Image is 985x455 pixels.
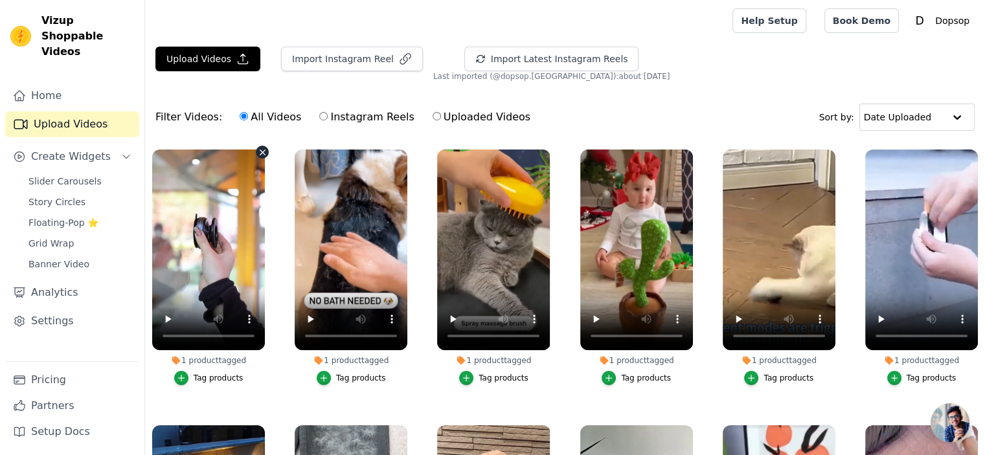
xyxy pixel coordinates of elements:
[28,195,85,208] span: Story Circles
[824,8,899,33] a: Book Demo
[602,371,671,385] button: Tag products
[319,112,328,120] input: Instagram Reels
[907,373,957,383] div: Tag products
[194,373,243,383] div: Tag products
[5,111,139,137] a: Upload Videos
[28,175,102,188] span: Slider Carousels
[239,109,302,126] label: All Videos
[319,109,414,126] label: Instagram Reels
[5,367,139,393] a: Pricing
[152,355,265,366] div: 1 product tagged
[21,193,139,211] a: Story Circles
[5,83,139,109] a: Home
[21,172,139,190] a: Slider Carousels
[28,237,74,250] span: Grid Wrap
[459,371,528,385] button: Tag products
[433,71,670,82] span: Last imported (@ dopsop.[GEOGRAPHIC_DATA] ): about [DATE]
[28,258,89,271] span: Banner Video
[10,26,31,47] img: Vizup
[432,109,531,126] label: Uploaded Videos
[336,373,386,383] div: Tag products
[28,216,98,229] span: Floating-Pop ⭐
[865,355,978,366] div: 1 product tagged
[744,371,813,385] button: Tag products
[295,355,407,366] div: 1 product tagged
[155,102,538,132] div: Filter Videos:
[317,371,386,385] button: Tag products
[281,47,423,71] button: Import Instagram Reel
[819,104,975,131] div: Sort by:
[41,13,134,60] span: Vizup Shoppable Videos
[909,9,975,32] button: D Dopsop
[732,8,806,33] a: Help Setup
[930,9,975,32] p: Dopsop
[5,419,139,445] a: Setup Docs
[256,146,269,159] button: Video Delete
[5,280,139,305] a: Analytics
[621,373,671,383] div: Tag products
[887,371,957,385] button: Tag products
[5,308,139,334] a: Settings
[21,214,139,232] a: Floating-Pop ⭐
[433,112,441,120] input: Uploaded Videos
[764,373,813,383] div: Tag products
[31,149,111,164] span: Create Widgets
[5,144,139,170] button: Create Widgets
[240,112,248,120] input: All Videos
[437,355,550,366] div: 1 product tagged
[580,355,693,366] div: 1 product tagged
[5,393,139,419] a: Partners
[21,255,139,273] a: Banner Video
[174,371,243,385] button: Tag products
[915,14,923,27] text: D
[21,234,139,252] a: Grid Wrap
[723,355,835,366] div: 1 product tagged
[479,373,528,383] div: Tag products
[931,403,969,442] a: Open chat
[155,47,260,71] button: Upload Videos
[464,47,639,71] button: Import Latest Instagram Reels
